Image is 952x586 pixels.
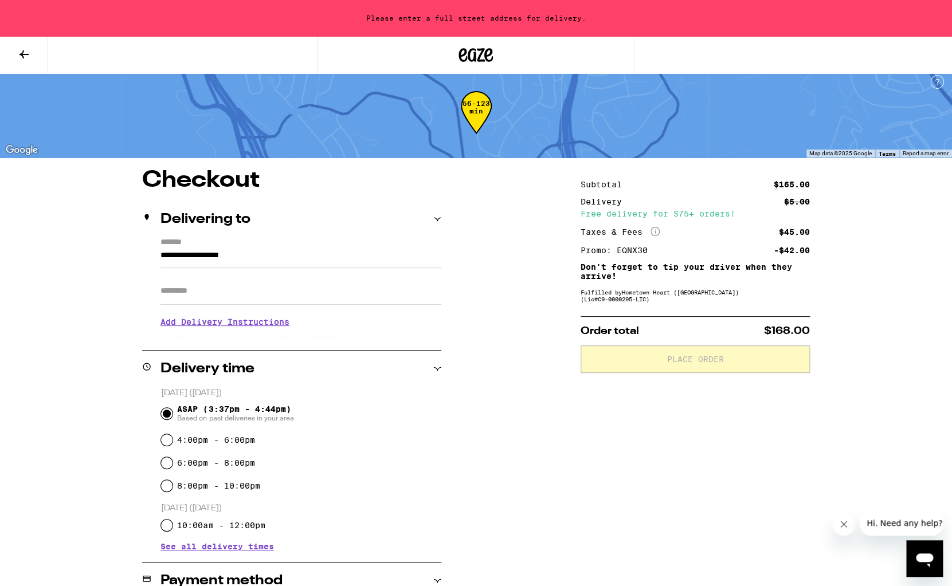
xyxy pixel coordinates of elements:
p: Don't forget to tip your driver when they arrive! [581,262,810,281]
iframe: Close message [832,513,855,536]
div: 56-123 min [461,100,492,143]
span: Map data ©2025 Google [809,150,872,156]
a: Terms [879,150,896,157]
div: $5.00 [784,198,810,206]
iframe: Message from company [860,510,943,536]
iframe: Button to launch messaging window [906,540,943,577]
span: ASAP (3:37pm - 4:44pm) [177,404,293,423]
button: Place Order [581,345,810,373]
a: Report a map error [903,150,949,156]
img: Google [3,143,41,158]
label: 10:00am - 12:00pm [177,521,265,530]
p: [DATE] ([DATE]) [161,388,441,399]
button: See all delivery times [160,542,274,550]
div: $45.00 [779,228,810,236]
h2: Delivering to [160,213,250,226]
div: Subtotal [581,180,630,188]
div: Delivery [581,198,630,206]
h1: Checkout [142,169,441,192]
div: Fulfilled by Hometown Heart ([GEOGRAPHIC_DATA]) (Lic# C9-0000295-LIC ) [581,289,810,302]
p: [DATE] ([DATE]) [161,503,441,514]
div: $165.00 [774,180,810,188]
label: 8:00pm - 10:00pm [177,481,260,490]
div: Promo: EQNX30 [581,246,656,254]
div: -$42.00 [774,246,810,254]
span: Order total [581,326,639,336]
label: 6:00pm - 8:00pm [177,458,254,467]
span: Based on past deliveries in your area [177,414,293,423]
div: Taxes & Fees [581,227,660,237]
h2: Delivery time [160,362,254,376]
a: Open this area in Google Maps (opens a new window) [3,143,41,158]
p: We'll contact you at [PHONE_NUMBER] when we arrive [160,335,441,344]
label: 4:00pm - 6:00pm [177,435,254,445]
span: $168.00 [764,326,810,336]
h3: Add Delivery Instructions [160,309,441,335]
div: Free delivery for $75+ orders! [581,210,810,218]
span: Place Order [667,355,724,363]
